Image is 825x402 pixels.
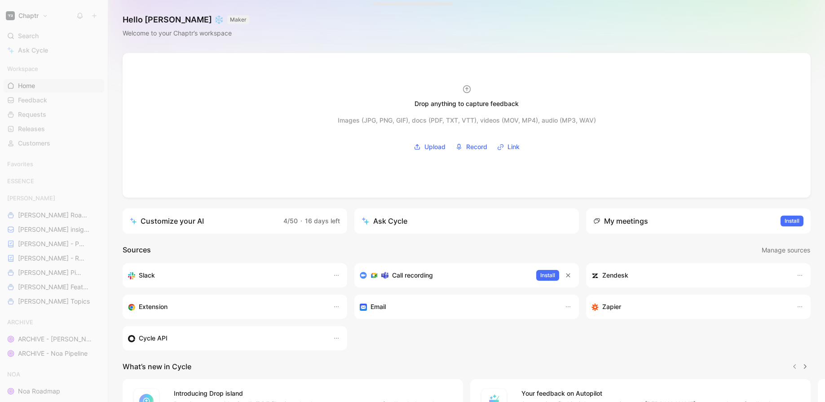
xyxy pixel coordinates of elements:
a: ARCHIVE - [PERSON_NAME] Pipeline [4,332,104,346]
span: Home [18,81,35,90]
a: Releases [4,122,104,136]
span: [PERSON_NAME] Roadmap - open items [18,211,89,220]
span: [PERSON_NAME] [7,194,55,203]
span: ARCHIVE [7,318,33,327]
span: NOA [7,370,20,379]
span: Releases [18,124,45,133]
a: Noa Roadmap [4,384,104,398]
span: Install [540,271,555,280]
div: Workspace [4,62,104,75]
a: Ask Cycle [4,44,104,57]
span: Manage sources [762,245,810,256]
div: Forward emails to your feedback inbox [360,301,556,312]
div: Welcome to your Chaptr’s workspace [123,28,249,39]
div: Images (JPG, PNG, GIF), docs (PDF, TXT, VTT), videos (MOV, MP4), audio (MP3, WAV) [338,115,596,126]
a: [PERSON_NAME] Features [4,280,104,294]
a: Customers [4,137,104,150]
a: Requests [4,108,104,121]
div: [PERSON_NAME] [4,191,104,205]
h4: Introducing Drop island [174,388,452,399]
div: Search [4,29,104,43]
span: Ask Cycle [18,45,48,56]
span: Customers [18,139,50,148]
a: [PERSON_NAME] Topics [4,295,104,308]
h3: Slack [139,270,155,281]
a: [PERSON_NAME] - PLANNINGS [4,237,104,251]
div: Capture feedback from anywhere on the web [128,301,324,312]
h3: Extension [139,301,168,312]
div: Favorites [4,157,104,171]
a: Feedback [4,93,104,107]
span: ARCHIVE - Noa Pipeline [18,349,88,358]
button: Manage sources [761,244,811,256]
span: 16 days left [305,217,340,225]
button: Ask Cycle [354,208,579,234]
h3: Call recording [392,270,433,281]
span: Search [18,31,39,41]
a: [PERSON_NAME] Pipeline [4,266,104,279]
h3: Zapier [602,301,621,312]
div: NOA [4,367,104,381]
span: Workspace [7,64,38,73]
span: ESSENCE [7,177,34,186]
div: Ask Cycle [362,216,407,226]
button: Install [781,216,803,226]
a: [PERSON_NAME] Roadmap - open items [4,208,104,222]
div: Drop anything to capture feedback [415,98,519,109]
h1: Hello [PERSON_NAME] ❄️ [123,14,249,25]
span: 4/50 [283,217,298,225]
h3: Zendesk [602,270,628,281]
span: [PERSON_NAME] insights [18,225,92,234]
a: Customize your AI4/50·16 days left [123,208,347,234]
span: Requests [18,110,46,119]
h4: Your feedback on Autopilot [521,388,800,399]
a: Home [4,79,104,93]
h1: Chaptr [18,12,39,20]
a: [PERSON_NAME] - REFINEMENTS [4,252,104,265]
a: ARCHIVE - Noa Pipeline [4,347,104,360]
span: ARCHIVE - [PERSON_NAME] Pipeline [18,335,94,344]
button: Install [536,270,559,281]
span: Favorites [7,159,33,168]
div: Sync customers and create docs [591,270,787,281]
div: [PERSON_NAME][PERSON_NAME] Roadmap - open items[PERSON_NAME] insights[PERSON_NAME] - PLANNINGS[PE... [4,191,104,308]
span: Link [507,141,520,152]
span: [PERSON_NAME] Pipeline [18,268,84,277]
h2: What’s new in Cycle [123,361,191,372]
span: [PERSON_NAME] - REFINEMENTS [18,254,87,263]
div: My meetings [593,216,648,226]
span: Feedback [18,96,47,105]
a: [PERSON_NAME] insights [4,223,104,236]
button: ChaptrChaptr [4,9,50,22]
button: Upload [410,140,449,154]
span: [PERSON_NAME] Features [18,283,92,292]
span: [PERSON_NAME] - PLANNINGS [18,239,86,248]
div: Record & transcribe meetings from Zoom, Meet & Teams. [360,270,529,281]
button: MAKER [227,15,249,24]
span: [PERSON_NAME] Topics [18,297,90,306]
div: ESSENCE [4,174,104,188]
span: Noa Roadmap [18,387,60,396]
div: ARCHIVE [4,315,104,329]
div: ESSENCE [4,174,104,190]
span: Upload [424,141,446,152]
img: Chaptr [6,11,15,20]
h3: Email [371,301,386,312]
span: · [300,217,302,225]
span: Record [466,141,487,152]
span: Install [785,216,799,225]
div: ARCHIVEARCHIVE - [PERSON_NAME] PipelineARCHIVE - Noa Pipeline [4,315,104,360]
div: Customize your AI [130,216,204,226]
button: Link [494,140,523,154]
h3: Cycle API [139,333,168,344]
button: Record [452,140,490,154]
h2: Sources [123,244,151,256]
div: Sync your customers, send feedback and get updates in Slack [128,270,324,281]
div: Sync customers & send feedback from custom sources. Get inspired by our favorite use case [128,333,324,344]
div: Capture feedback from thousands of sources with Zapier (survey results, recordings, sheets, etc). [591,301,787,312]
